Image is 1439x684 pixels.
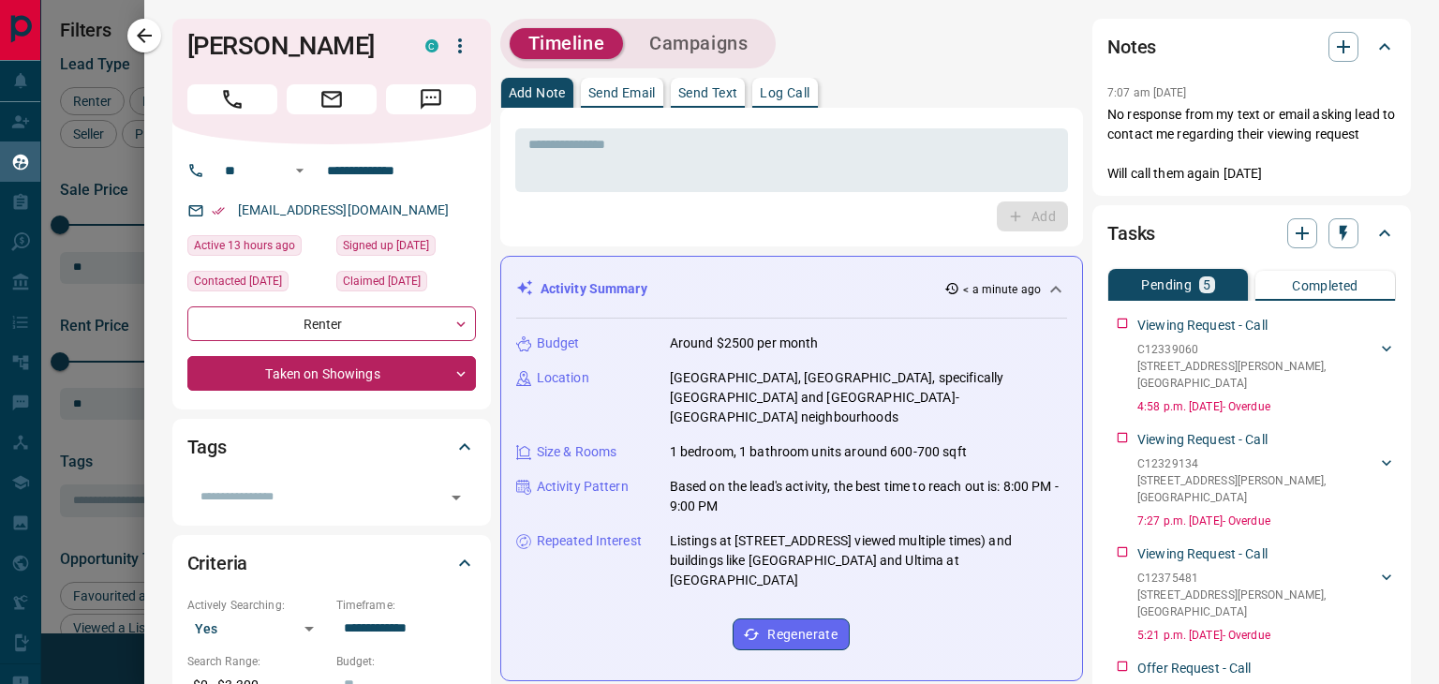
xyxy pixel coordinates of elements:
[1292,279,1358,292] p: Completed
[537,442,617,462] p: Size & Rooms
[510,28,624,59] button: Timeline
[516,272,1067,306] div: Activity Summary< a minute ago
[541,279,647,299] p: Activity Summary
[963,281,1041,298] p: < a minute ago
[238,202,450,217] a: [EMAIL_ADDRESS][DOMAIN_NAME]
[386,84,476,114] span: Message
[336,653,476,670] p: Budget:
[1137,513,1396,529] p: 7:27 p.m. [DATE] - Overdue
[187,271,327,297] div: Mon Sep 01 2025
[670,442,967,462] p: 1 bedroom, 1 bathroom units around 600-700 sqft
[1107,105,1396,184] p: No response from my text or email asking lead to contact me regarding their viewing request Will ...
[1137,452,1396,510] div: C12329134[STREET_ADDRESS][PERSON_NAME],[GEOGRAPHIC_DATA]
[537,368,589,388] p: Location
[187,424,476,469] div: Tags
[1137,398,1396,415] p: 4:58 p.m. [DATE] - Overdue
[1107,32,1156,62] h2: Notes
[733,618,850,650] button: Regenerate
[537,334,580,353] p: Budget
[670,368,1067,427] p: [GEOGRAPHIC_DATA], [GEOGRAPHIC_DATA], specifically [GEOGRAPHIC_DATA] and [GEOGRAPHIC_DATA]-[GEOGR...
[1137,316,1268,335] p: Viewing Request - Call
[212,204,225,217] svg: Email Verified
[509,86,566,99] p: Add Note
[187,235,327,261] div: Thu Sep 11 2025
[187,432,227,462] h2: Tags
[1137,659,1252,678] p: Offer Request - Call
[194,236,295,255] span: Active 13 hours ago
[187,653,327,670] p: Search Range:
[336,235,476,261] div: Mon Jul 27 2020
[425,39,438,52] div: condos.ca
[187,548,248,578] h2: Criteria
[187,31,397,61] h1: [PERSON_NAME]
[1107,86,1187,99] p: 7:07 am [DATE]
[336,597,476,614] p: Timeframe:
[1107,24,1396,69] div: Notes
[1137,544,1268,564] p: Viewing Request - Call
[1137,337,1396,395] div: C12339060[STREET_ADDRESS][PERSON_NAME],[GEOGRAPHIC_DATA]
[1203,278,1210,291] p: 5
[1137,358,1377,392] p: [STREET_ADDRESS][PERSON_NAME] , [GEOGRAPHIC_DATA]
[1137,570,1377,587] p: C12375481
[343,272,421,290] span: Claimed [DATE]
[1137,455,1377,472] p: C12329134
[187,541,476,586] div: Criteria
[630,28,766,59] button: Campaigns
[1137,472,1377,506] p: [STREET_ADDRESS][PERSON_NAME] , [GEOGRAPHIC_DATA]
[1137,566,1396,624] div: C12375481[STREET_ADDRESS][PERSON_NAME],[GEOGRAPHIC_DATA]
[443,484,469,511] button: Open
[1141,278,1192,291] p: Pending
[1107,211,1396,256] div: Tasks
[1137,341,1377,358] p: C12339060
[670,334,819,353] p: Around $2500 per month
[1137,627,1396,644] p: 5:21 p.m. [DATE] - Overdue
[287,84,377,114] span: Email
[670,531,1067,590] p: Listings at [STREET_ADDRESS] viewed multiple times) and buildings like [GEOGRAPHIC_DATA] and Ulti...
[187,84,277,114] span: Call
[678,86,738,99] p: Send Text
[1137,587,1377,620] p: [STREET_ADDRESS][PERSON_NAME] , [GEOGRAPHIC_DATA]
[289,159,311,182] button: Open
[187,597,327,614] p: Actively Searching:
[343,236,429,255] span: Signed up [DATE]
[588,86,656,99] p: Send Email
[187,356,476,391] div: Taken on Showings
[760,86,809,99] p: Log Call
[537,477,629,497] p: Activity Pattern
[537,531,642,551] p: Repeated Interest
[187,614,327,644] div: Yes
[1107,218,1155,248] h2: Tasks
[1137,430,1268,450] p: Viewing Request - Call
[336,271,476,297] div: Mon Sep 01 2025
[670,477,1067,516] p: Based on the lead's activity, the best time to reach out is: 8:00 PM - 9:00 PM
[194,272,282,290] span: Contacted [DATE]
[187,306,476,341] div: Renter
